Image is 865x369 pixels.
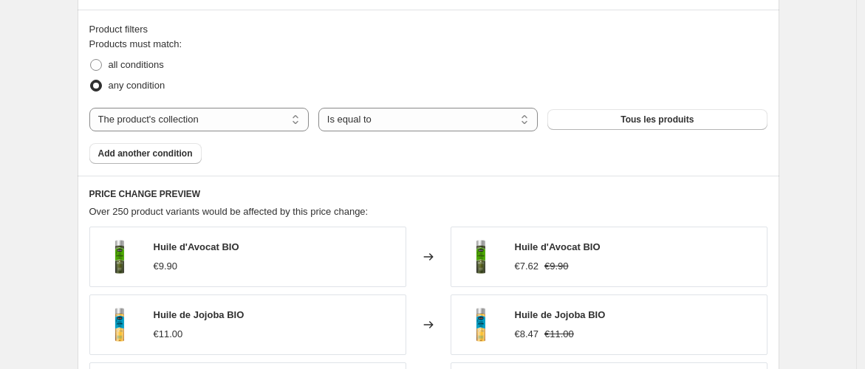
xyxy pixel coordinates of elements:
[547,109,767,130] button: Tous les produits
[620,114,694,125] span: Tous les produits
[89,188,767,200] h6: PRICE CHANGE PREVIEW
[89,206,369,217] span: Over 250 product variants would be affected by this price change:
[544,327,574,342] strike: €11.00
[89,143,202,164] button: Add another condition
[109,80,165,91] span: any condition
[544,259,569,274] strike: €9.90
[154,259,178,274] div: €9.90
[154,309,245,320] span: Huile de Jojoba BIO
[89,38,182,49] span: Products must match:
[98,235,142,279] img: WAAM_HUILES-AVOCAT_80x.png
[154,327,183,342] div: €11.00
[459,303,503,347] img: WAAM_HUILES-JOJOBA_80x.png
[109,59,164,70] span: all conditions
[515,327,539,342] div: €8.47
[89,22,767,37] div: Product filters
[515,309,606,320] span: Huile de Jojoba BIO
[154,241,239,252] span: Huile d'Avocat BIO
[515,241,601,252] span: Huile d'Avocat BIO
[98,303,142,347] img: WAAM_HUILES-JOJOBA_80x.png
[515,259,539,274] div: €7.62
[459,235,503,279] img: WAAM_HUILES-AVOCAT_80x.png
[98,148,193,159] span: Add another condition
